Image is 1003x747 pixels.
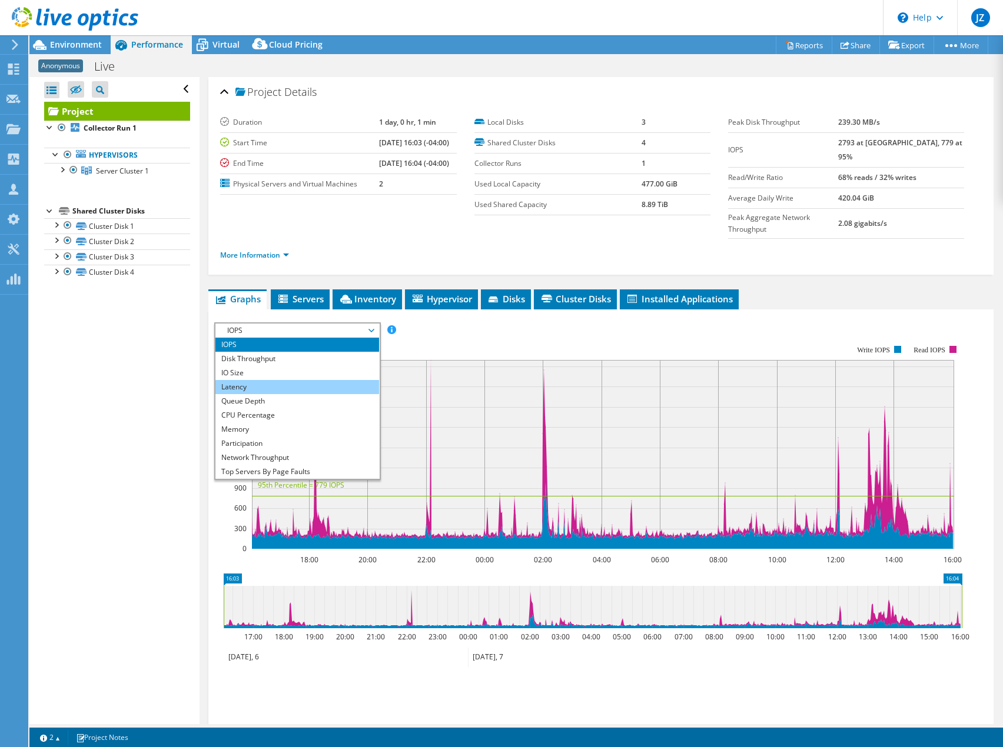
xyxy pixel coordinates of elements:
[89,60,133,73] h1: Live
[889,632,908,642] text: 14:00
[728,192,838,204] label: Average Daily Write
[305,632,324,642] text: 19:00
[920,632,938,642] text: 15:00
[858,346,891,354] text: Write IOPS
[221,324,373,338] span: IOPS
[776,36,832,54] a: Reports
[220,116,378,128] label: Duration
[215,422,378,436] li: Memory
[44,148,190,163] a: Hypervisors
[642,199,668,209] b: 8.89 TiB
[675,632,693,642] text: 07:00
[243,543,247,553] text: 0
[728,172,838,184] label: Read/Write Ratio
[540,293,611,305] span: Cluster Disks
[234,523,247,533] text: 300
[50,39,102,50] span: Environment
[220,178,378,190] label: Physical Servers and Virtual Machines
[552,632,570,642] text: 03:00
[244,632,263,642] text: 17:00
[626,293,733,305] span: Installed Applications
[859,632,877,642] text: 13:00
[336,632,354,642] text: 20:00
[215,380,378,394] li: Latency
[379,117,436,127] b: 1 day, 0 hr, 1 min
[768,555,786,565] text: 10:00
[832,36,880,54] a: Share
[215,394,378,408] li: Queue Depth
[96,166,149,176] span: Server Cluster 1
[474,178,642,190] label: Used Local Capacity
[44,121,190,136] a: Collector Run 1
[487,293,525,305] span: Disks
[828,632,846,642] text: 12:00
[44,102,190,121] a: Project
[879,36,934,54] a: Export
[766,632,785,642] text: 10:00
[476,555,494,565] text: 00:00
[234,503,247,513] text: 600
[44,218,190,234] a: Cluster Disk 1
[379,158,449,168] b: [DATE] 16:04 (-04:00)
[212,39,240,50] span: Virtual
[220,137,378,149] label: Start Time
[215,338,378,352] li: IOPS
[642,138,646,148] b: 4
[411,293,472,305] span: Hypervisor
[277,293,324,305] span: Servers
[358,555,377,565] text: 20:00
[300,555,318,565] text: 18:00
[838,117,880,127] b: 239.30 MB/s
[269,39,323,50] span: Cloud Pricing
[885,555,903,565] text: 14:00
[220,158,378,169] label: End Time
[914,346,946,354] text: Read IOPS
[534,555,552,565] text: 02:00
[38,59,83,72] span: Anonymous
[474,116,642,128] label: Local Disks
[474,158,642,169] label: Collector Runs
[474,137,642,149] label: Shared Cluster Disks
[642,179,677,189] b: 477.00 GiB
[234,483,247,493] text: 900
[643,632,662,642] text: 06:00
[736,632,754,642] text: 09:00
[944,555,962,565] text: 16:00
[838,193,874,203] b: 420.04 GiB
[838,218,887,228] b: 2.08 gigabits/s
[934,36,988,54] a: More
[44,249,190,265] a: Cluster Disk 3
[613,632,631,642] text: 05:00
[367,632,385,642] text: 21:00
[235,86,281,98] span: Project
[709,555,728,565] text: 08:00
[582,632,600,642] text: 04:00
[951,632,969,642] text: 16:00
[44,163,190,178] a: Server Cluster 1
[797,632,815,642] text: 11:00
[215,451,378,465] li: Network Throughput
[838,138,962,162] b: 2793 at [GEOGRAPHIC_DATA], 779 at 95%
[490,632,508,642] text: 01:00
[32,730,68,745] a: 2
[131,39,183,50] span: Performance
[215,366,378,380] li: IO Size
[642,158,646,168] b: 1
[593,555,611,565] text: 04:00
[838,172,916,182] b: 68% reads / 32% writes
[429,632,447,642] text: 23:00
[215,465,378,479] li: Top Servers By Page Faults
[898,12,908,23] svg: \n
[379,138,449,148] b: [DATE] 16:03 (-04:00)
[705,632,723,642] text: 08:00
[215,436,378,451] li: Participation
[826,555,845,565] text: 12:00
[521,632,539,642] text: 02:00
[214,293,261,305] span: Graphs
[284,85,317,99] span: Details
[651,555,669,565] text: 06:00
[971,8,990,27] span: JZ
[220,250,289,260] a: More Information
[417,555,436,565] text: 22:00
[728,144,838,156] label: IOPS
